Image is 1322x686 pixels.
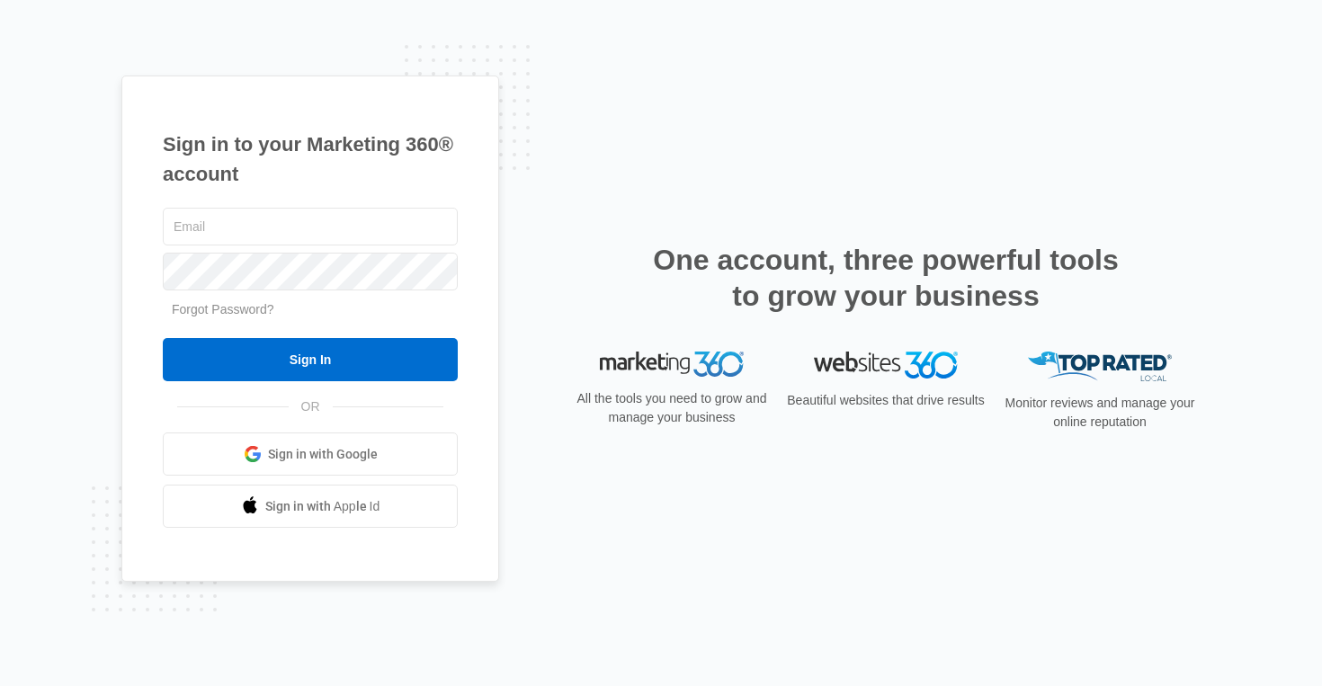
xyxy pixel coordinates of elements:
[172,302,274,316] a: Forgot Password?
[163,129,458,189] h1: Sign in to your Marketing 360® account
[785,391,987,410] p: Beautiful websites that drive results
[163,485,458,528] a: Sign in with Apple Id
[600,352,744,377] img: Marketing 360
[1028,352,1172,381] img: Top Rated Local
[648,242,1124,314] h2: One account, three powerful tools to grow your business
[268,445,378,464] span: Sign in with Google
[265,497,380,516] span: Sign in with Apple Id
[163,432,458,476] a: Sign in with Google
[163,208,458,245] input: Email
[571,389,773,427] p: All the tools you need to grow and manage your business
[814,352,958,378] img: Websites 360
[163,338,458,381] input: Sign In
[289,397,333,416] span: OR
[999,394,1201,432] p: Monitor reviews and manage your online reputation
